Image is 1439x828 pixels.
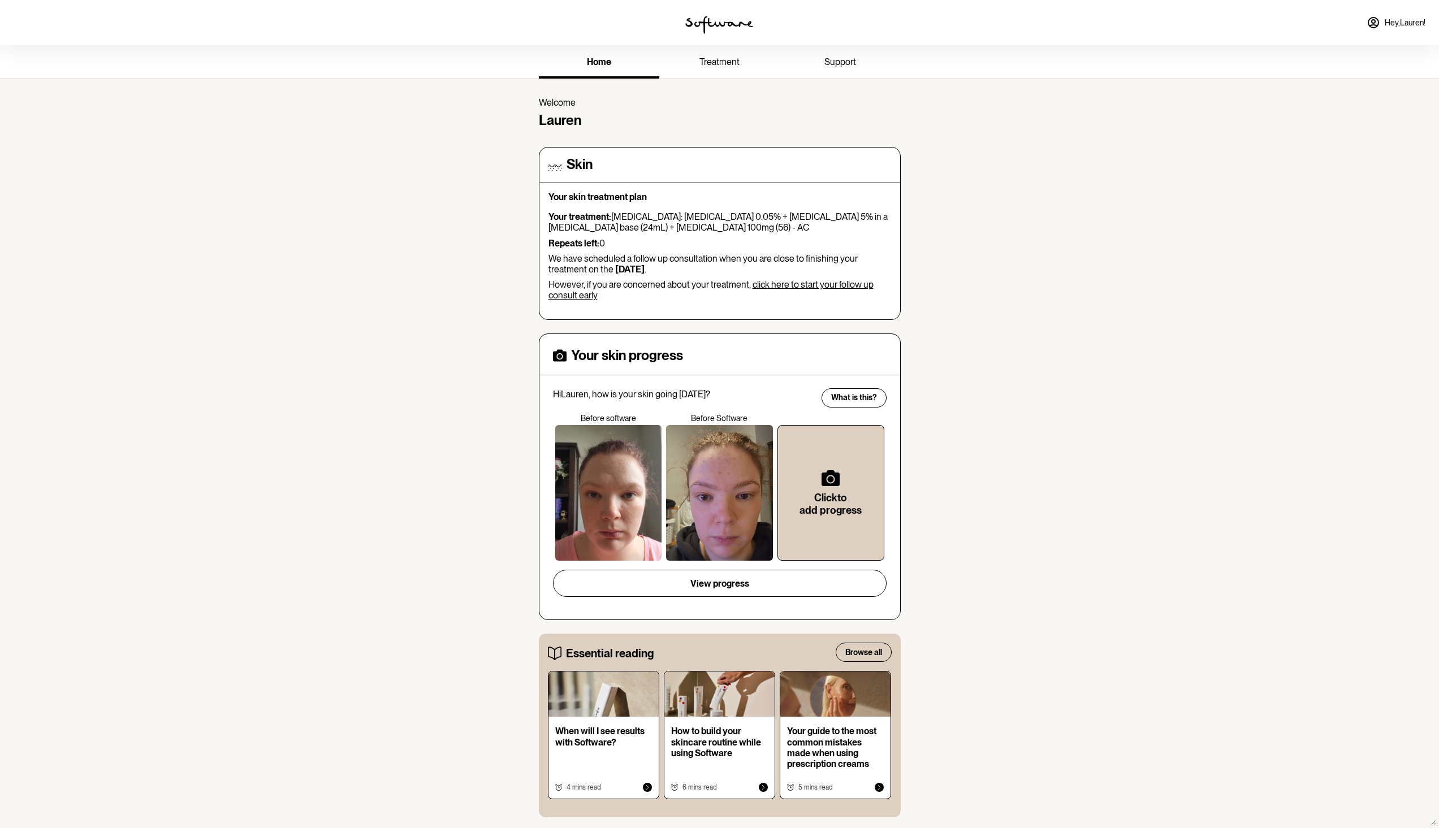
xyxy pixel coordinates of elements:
[548,211,891,233] p: [MEDICAL_DATA]: [MEDICAL_DATA] 0.05% + [MEDICAL_DATA] 5% in a [MEDICAL_DATA] base (24mL) + [MEDIC...
[682,783,717,791] span: 6 mins read
[787,726,884,769] p: Your guide to the most common mistakes made when using prescription creams
[548,211,611,222] strong: Your treatment:
[567,783,601,791] span: 4 mins read
[571,348,683,364] h4: Your skin progress
[690,578,749,589] span: View progress
[796,492,866,516] h6: Click to add progress
[822,388,887,408] button: What is this?
[548,238,891,249] p: 0
[798,783,833,791] span: 5 mins read
[548,238,599,249] strong: Repeats left:
[553,570,887,597] button: View progress
[824,57,856,67] span: support
[553,389,814,400] p: Hi Lauren , how is your skin going [DATE]?
[553,414,664,423] p: Before software
[539,97,901,108] p: Welcome
[555,726,652,747] p: When will I see results with Software?
[845,648,882,657] span: Browse all
[1360,9,1432,36] a: Hey,Lauren!
[548,279,891,301] p: However, if you are concerned about your treatment,
[539,47,659,79] a: home
[836,643,892,662] button: Browse all
[1385,18,1425,28] span: Hey, Lauren !
[567,157,593,173] h4: Skin
[548,279,874,301] a: click here to start your follow up consult early
[539,112,901,129] h4: Lauren
[685,16,753,34] img: software logo
[548,253,891,275] p: We have scheduled a follow up consultation when you are close to finishing your treatment on the .
[587,57,611,67] span: home
[548,192,891,202] p: Your skin treatment plan
[831,393,877,402] span: What is this?
[671,726,768,758] p: How to build your skincare routine while using Software
[566,647,654,660] h5: Essential reading
[699,57,740,67] span: treatment
[615,264,645,275] b: [DATE]
[659,47,780,79] a: treatment
[664,414,775,423] p: Before Software
[780,47,900,79] a: support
